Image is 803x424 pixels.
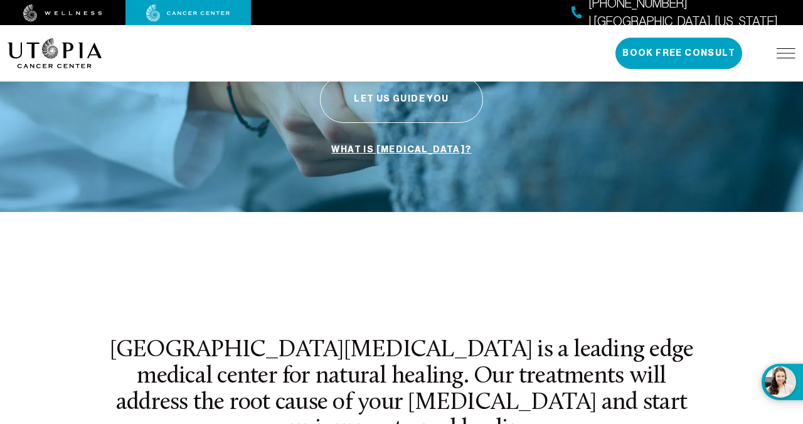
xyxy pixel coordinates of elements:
[23,4,102,22] img: wellness
[320,76,483,123] button: Let Us Guide You
[8,38,102,68] img: logo
[615,38,742,69] button: Book Free Consult
[328,138,474,162] a: What is [MEDICAL_DATA]?
[146,4,230,22] img: cancer center
[777,48,795,58] img: icon-hamburger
